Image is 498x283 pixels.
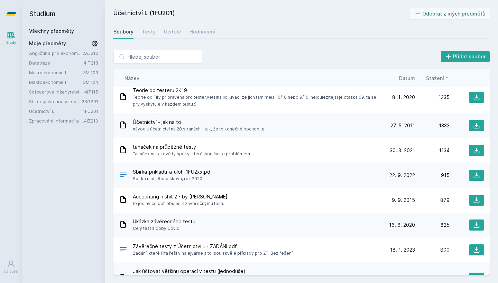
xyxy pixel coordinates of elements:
[190,28,215,35] div: Hodnocení
[415,246,450,253] div: 800
[133,87,378,94] span: Teorie do testeru 2K19
[84,60,98,66] a: 4IT218
[415,172,450,179] div: 915
[83,79,98,85] a: 3MI104
[392,197,415,204] span: 9. 9. 2015
[113,50,202,64] input: Hledej soubor
[133,94,378,108] span: Teorie od Fify pripravena pro tester,vetsina lidi uvadi ze jich tam mela 10/10 nebo 9/10, nejdule...
[133,168,212,175] span: Sbirka-prikladu-a-uloh-1FU2xx.pdf
[133,126,265,133] span: návod k účetnictví na 20 stranách... tak, že to konečně pochopíte
[29,117,84,124] a: Zpracování informací a znalostí
[190,25,215,39] a: Hodnocení
[4,269,18,274] div: Uživatel
[83,108,98,114] a: 1FU201
[415,197,450,204] div: 879
[410,8,490,19] button: Odebrat z mých předmětů
[1,28,21,49] a: Study
[426,75,444,82] span: Stažení
[389,222,415,228] span: 16. 6. 2020
[6,40,16,45] div: Study
[29,108,83,115] a: Účetnictví I.
[113,28,133,35] div: Soubory
[164,25,181,39] a: Učitelé
[29,79,83,86] a: Makroekonomie I
[113,25,133,39] a: Soubory
[426,75,450,82] button: Stažení
[142,25,156,39] a: Testy
[119,170,127,180] div: PDF
[133,218,195,225] span: Ukázka závěrečného testu
[83,70,98,75] a: 3MI103
[441,51,490,62] button: Přidat soubor
[415,122,450,129] div: 1333
[415,94,450,101] div: 1335
[29,59,84,66] a: Databáze
[84,118,98,124] a: 4IZ210
[133,268,378,275] span: Jak účtovat většinu operací v testu (jednoduše)
[133,225,195,232] span: Celý test z doby Covid
[1,256,21,277] a: Uživatel
[133,193,228,200] span: Accounting n shit 2 - by [PERSON_NAME]
[389,172,415,179] span: 22. 9. 2022
[82,50,98,56] a: 2AJ212
[133,250,293,257] span: Zadání, které Fifa řeší v nalejvárne a to jsou skvělé příklady pro ZT. Bez řešení
[113,8,410,19] h2: Účetnictví I. (1FU201)
[29,50,82,57] a: Angličtina pro ekonomická studia 2 (B2/C1)
[133,144,251,150] span: taháček na průběžné testy
[133,119,265,126] span: Účetnictví - jak na to
[399,75,415,82] button: Datum
[29,28,74,34] a: Všechny předměty
[29,40,66,47] span: Moje předměty
[415,147,450,154] div: 1134
[133,200,228,207] span: to jediný co potřebuješ k závěrečnýmu testu
[119,245,127,255] div: PDF
[415,222,450,228] div: 825
[133,243,293,250] span: Závěrečné testy z Účetnictví I. - ZADÁNÍ.pdf
[392,94,415,101] span: 8. 1. 2020
[142,28,156,35] div: Testy
[82,99,98,104] a: 3SG201
[390,147,415,154] span: 30. 3. 2021
[84,89,98,95] a: 4IT115
[29,98,82,105] a: Strategická analýza pro informatiky a statistiky
[133,175,212,182] span: Sbírka úloh, Roubíčková, rok 2020
[133,150,251,157] span: Taháček na takové ty špeky, které jsou často problémem.
[29,88,84,95] a: Softwarové inženýrství
[29,69,83,76] a: Makroekonomie I
[164,28,181,35] div: Učitelé
[390,246,415,253] span: 18. 1. 2023
[390,122,415,129] span: 27. 5. 2011
[124,75,139,82] button: Název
